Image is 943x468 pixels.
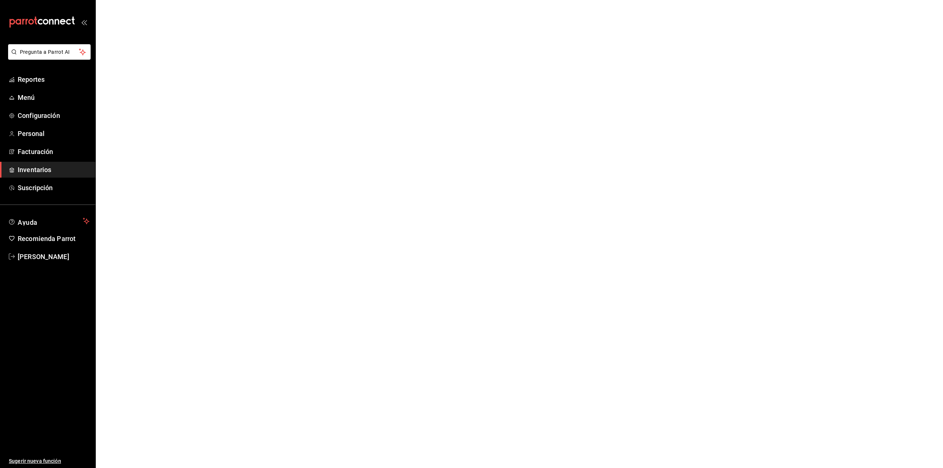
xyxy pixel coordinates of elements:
[18,92,90,102] span: Menú
[8,44,91,60] button: Pregunta a Parrot AI
[18,234,90,244] span: Recomienda Parrot
[20,48,79,56] span: Pregunta a Parrot AI
[18,252,90,262] span: [PERSON_NAME]
[18,165,90,175] span: Inventarios
[18,74,90,84] span: Reportes
[5,53,91,61] a: Pregunta a Parrot AI
[9,457,90,465] span: Sugerir nueva función
[18,183,90,193] span: Suscripción
[81,19,87,25] button: open_drawer_menu
[18,129,90,139] span: Personal
[18,111,90,121] span: Configuración
[18,147,90,157] span: Facturación
[18,217,80,226] span: Ayuda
